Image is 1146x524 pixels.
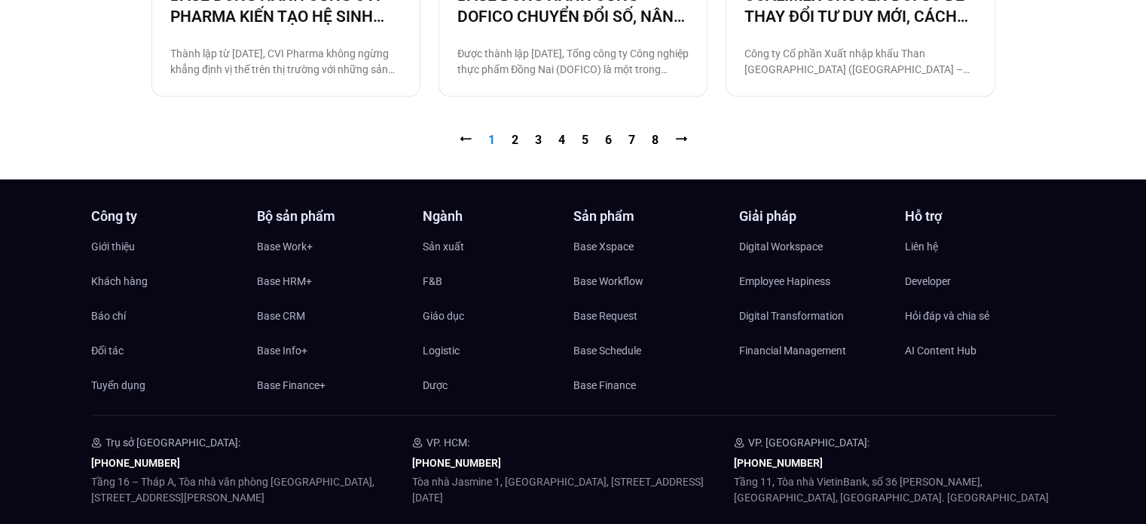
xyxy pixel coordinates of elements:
a: 3 [535,133,542,147]
h4: Ngành [423,210,573,223]
span: Base HRM+ [257,270,312,293]
a: Dược [423,374,573,397]
span: Financial Management [739,339,846,362]
span: Hỏi đáp và chia sẻ [905,305,989,327]
p: Tầng 16 – Tháp A, Tòa nhà văn phòng [GEOGRAPHIC_DATA], [STREET_ADDRESS][PERSON_NAME] [91,474,413,506]
span: Báo chí [91,305,126,327]
a: Developer [905,270,1056,293]
span: Base Workflow [573,270,643,293]
a: [PHONE_NUMBER] [91,457,180,469]
a: Base Request [573,305,724,327]
a: Đối tác [91,339,242,362]
a: Hỏi đáp và chia sẻ [905,305,1056,327]
a: Base Workflow [573,270,724,293]
span: Liên hệ [905,235,938,258]
a: [PHONE_NUMBER] [734,457,823,469]
span: Đối tác [91,339,124,362]
a: 6 [605,133,612,147]
span: VP. HCM: [426,437,469,449]
span: Base Xspace [573,235,634,258]
a: 4 [558,133,565,147]
span: F&B [423,270,442,293]
span: Digital Transformation [739,305,844,327]
span: Sản xuất [423,235,464,258]
a: Employee Hapiness [739,270,890,293]
a: Base Finance [573,374,724,397]
p: Được thành lập [DATE], Tổng công ty Công nghiệp thực phẩm Đồng Nai (DOFICO) là một trong những tổ... [457,46,689,78]
a: Base HRM+ [257,270,408,293]
a: Base Finance+ [257,374,408,397]
a: ⭢ [675,133,687,147]
span: VP. [GEOGRAPHIC_DATA]: [748,437,869,449]
span: ⭠ [460,133,472,147]
a: Base Xspace [573,235,724,258]
h4: Bộ sản phẩm [257,210,408,223]
p: Tòa nhà Jasmine 1, [GEOGRAPHIC_DATA], [STREET_ADDRESS][DATE] [412,474,734,506]
span: Base Work+ [257,235,313,258]
nav: Pagination [151,131,995,149]
a: Giáo dục [423,305,573,327]
span: Base Finance+ [257,374,325,397]
a: Tuyển dụng [91,374,242,397]
a: Base Schedule [573,339,724,362]
a: 2 [512,133,518,147]
span: Tuyển dụng [91,374,145,397]
p: Tầng 11, Tòa nhà VietinBank, số 36 [PERSON_NAME], [GEOGRAPHIC_DATA], [GEOGRAPHIC_DATA]. [GEOGRAPH... [734,474,1056,506]
a: Giới thiệu [91,235,242,258]
a: 8 [652,133,659,147]
p: Công ty Cổ phần Xuất nhập khẩu Than [GEOGRAPHIC_DATA] ([GEOGRAPHIC_DATA] – Coal Import Export Joi... [744,46,976,78]
a: Base Info+ [257,339,408,362]
a: Sản xuất [423,235,573,258]
a: 7 [628,133,635,147]
h4: Sản phẩm [573,210,724,223]
span: 1 [488,133,495,147]
a: Financial Management [739,339,890,362]
span: Base CRM [257,305,305,327]
span: Base Schedule [573,339,641,362]
a: Base CRM [257,305,408,327]
a: Liên hệ [905,235,1056,258]
h4: Giải pháp [739,210,890,223]
span: Giáo dục [423,305,464,327]
span: Base Request [573,305,637,327]
span: Khách hàng [91,270,148,293]
h4: Hỗ trợ [905,210,1056,223]
span: AI Content Hub [905,339,976,362]
a: Base Work+ [257,235,408,258]
a: Báo chí [91,305,242,327]
span: Digital Workspace [739,235,823,258]
span: Base Finance [573,374,636,397]
span: Logistic [423,339,460,362]
a: 5 [582,133,588,147]
a: Khách hàng [91,270,242,293]
span: Base Info+ [257,339,307,362]
h4: Công ty [91,210,242,223]
a: [PHONE_NUMBER] [412,457,501,469]
a: Logistic [423,339,573,362]
p: Thành lập từ [DATE], CVI Pharma không ngừng khẳng định vị thế trên thị trường với những sản phẩm ... [170,46,402,78]
a: Digital Workspace [739,235,890,258]
span: Employee Hapiness [739,270,830,293]
span: Giới thiệu [91,235,135,258]
span: Dược [423,374,448,397]
a: AI Content Hub [905,339,1056,362]
a: F&B [423,270,573,293]
span: Trụ sở [GEOGRAPHIC_DATA]: [105,437,240,449]
a: Digital Transformation [739,305,890,327]
span: Developer [905,270,951,293]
